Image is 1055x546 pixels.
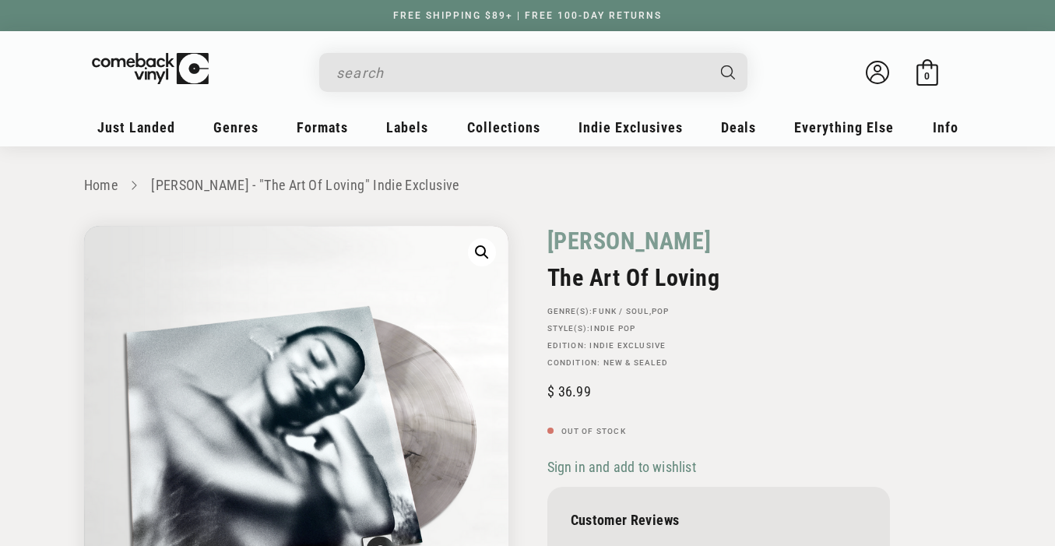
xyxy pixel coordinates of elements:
span: Info [933,119,958,136]
button: Sign in and add to wishlist [547,458,701,476]
p: GENRE(S): , [547,307,890,316]
p: Edition: [547,341,890,350]
span: 0 [924,70,930,82]
span: Sign in and add to wishlist [547,459,696,475]
span: Just Landed [97,119,175,136]
p: Customer Reviews [571,512,867,528]
button: Search [707,53,749,92]
span: Labels [386,119,428,136]
p: Out of stock [547,427,890,436]
span: Indie Exclusives [578,119,683,136]
span: Formats [297,119,348,136]
a: Home [84,177,118,193]
a: [PERSON_NAME] - "The Art Of Loving" Indie Exclusive [151,177,459,193]
p: Condition: New & Sealed [547,358,890,368]
span: Collections [467,119,540,136]
h2: The Art Of Loving [547,264,890,291]
nav: breadcrumbs [84,174,972,197]
p: STYLE(S): [547,324,890,333]
a: Indie Pop [590,324,635,333]
span: Everything Else [794,119,894,136]
span: Genres [213,119,258,136]
a: Indie Exclusive [589,341,666,350]
span: $ [547,383,554,400]
a: [PERSON_NAME] [547,226,712,256]
span: 36.99 [547,383,591,400]
input: search [336,57,705,89]
div: Search [319,53,747,92]
a: FREE SHIPPING $89+ | FREE 100-DAY RETURNS [378,10,677,21]
a: Pop [652,307,670,315]
span: Deals [721,119,756,136]
a: Funk / Soul [593,307,649,315]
